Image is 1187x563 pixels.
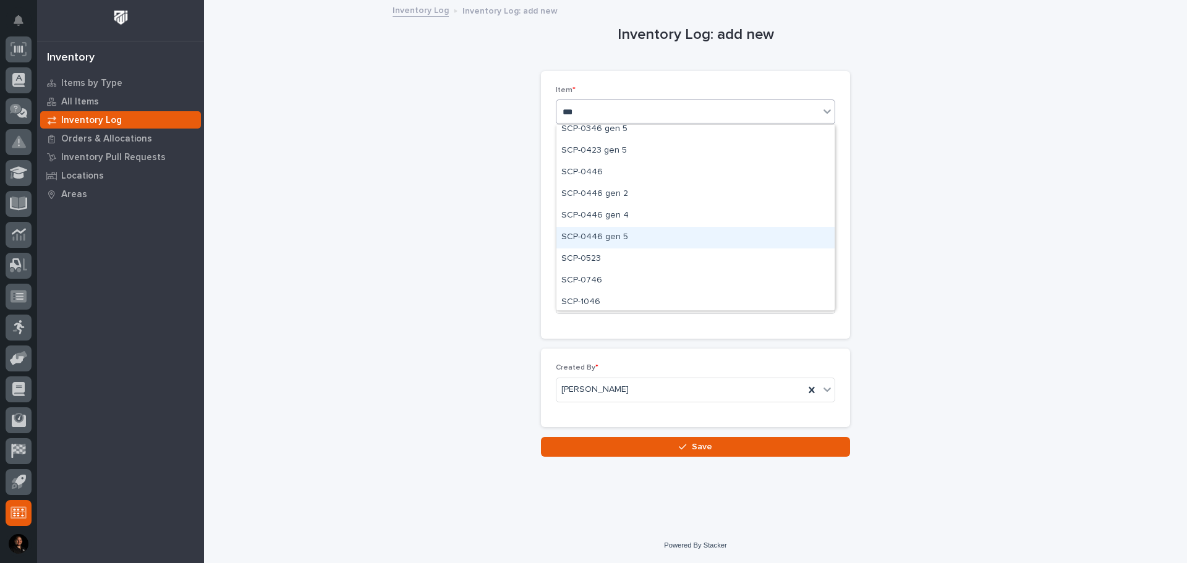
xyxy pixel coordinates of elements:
[6,531,32,557] button: users-avatar
[37,166,204,185] a: Locations
[393,2,449,17] a: Inventory Log
[37,185,204,203] a: Areas
[692,442,712,451] span: Save
[61,171,104,182] p: Locations
[61,78,122,89] p: Items by Type
[556,364,598,371] span: Created By
[37,92,204,111] a: All Items
[15,15,32,35] div: Notifications
[37,111,204,129] a: Inventory Log
[61,96,99,108] p: All Items
[61,115,122,126] p: Inventory Log
[61,152,166,163] p: Inventory Pull Requests
[556,162,835,184] div: SCP-0446
[37,74,204,92] a: Items by Type
[541,437,850,457] button: Save
[556,119,835,140] div: SCP-0346 gen 5
[47,51,95,65] div: Inventory
[664,541,726,549] a: Powered By Stacker
[6,7,32,33] button: Notifications
[37,148,204,166] a: Inventory Pull Requests
[37,129,204,148] a: Orders & Allocations
[61,189,87,200] p: Areas
[561,383,629,396] span: [PERSON_NAME]
[556,184,835,205] div: SCP-0446 gen 2
[61,133,152,145] p: Orders & Allocations
[462,3,558,17] p: Inventory Log: add new
[109,6,132,29] img: Workspace Logo
[556,292,835,313] div: SCP-1046
[556,205,835,227] div: SCP-0446 gen 4
[556,87,576,94] span: Item
[556,248,835,270] div: SCP-0523
[556,227,835,248] div: SCP-0446 gen 5
[556,140,835,162] div: SCP-0423 gen 5
[556,270,835,292] div: SCP-0746
[541,26,850,44] h1: Inventory Log: add new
